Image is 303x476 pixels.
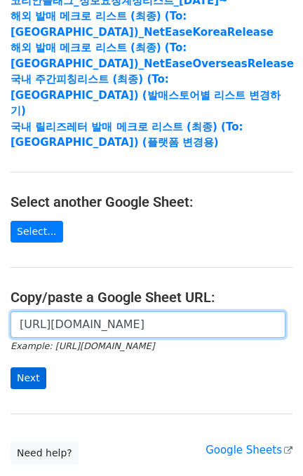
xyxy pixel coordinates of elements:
iframe: Chat Widget [233,409,303,476]
small: Example: [URL][DOMAIN_NAME] [11,341,154,351]
a: Google Sheets [206,444,292,456]
a: Need help? [11,442,79,464]
a: 국내 릴리즈레터 발매 메크로 리스트 (최종) (To:[GEOGRAPHIC_DATA]) (플랫폼 변경용) [11,121,243,149]
a: 해외 발매 메크로 리스트 (최종) (To: [GEOGRAPHIC_DATA])_NetEaseOverseasRelease [11,41,294,70]
input: Next [11,367,46,389]
h4: Select another Google Sheet: [11,193,292,210]
a: Select... [11,221,63,243]
h4: Copy/paste a Google Sheet URL: [11,289,292,306]
input: Paste your Google Sheet URL here [11,311,285,338]
a: 해외 발매 메크로 리스트 (최종) (To: [GEOGRAPHIC_DATA])_NetEaseKoreaRelease [11,10,274,39]
a: 국내 주간피칭리스트 (최종) (To:[GEOGRAPHIC_DATA]) (발매스토어별 리스트 변경하기) [11,73,281,117]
